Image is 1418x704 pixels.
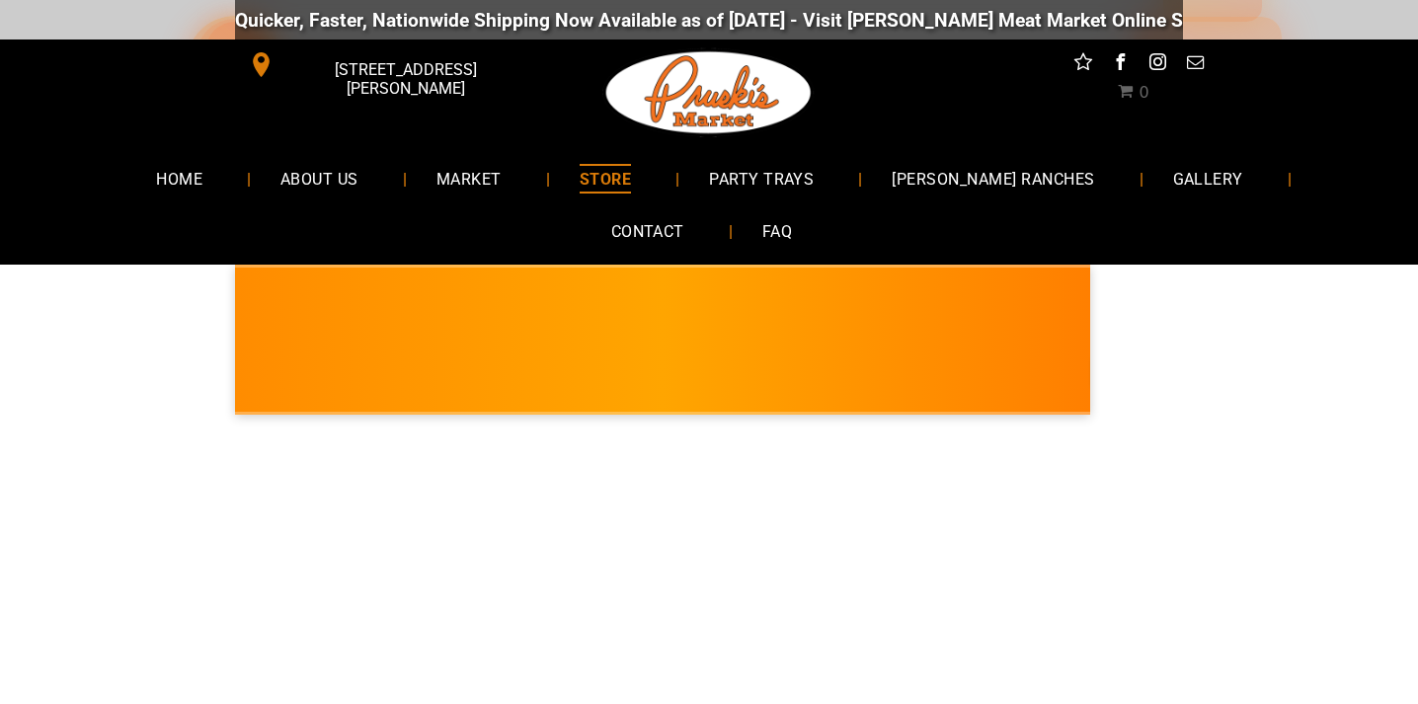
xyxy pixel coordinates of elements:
a: MARKET [407,152,531,204]
span: [STREET_ADDRESS][PERSON_NAME] [278,50,533,108]
a: GALLERY [1143,152,1273,204]
a: instagram [1145,49,1171,80]
a: facebook [1108,49,1134,80]
a: ABOUT US [251,152,388,204]
a: Social network [1070,49,1096,80]
span: 0 [1139,83,1148,102]
a: FAQ [733,205,822,258]
a: HOME [126,152,232,204]
a: email [1183,49,1209,80]
a: [PERSON_NAME] RANCHES [862,152,1124,204]
a: PARTY TRAYS [679,152,843,204]
a: STORE [550,152,661,204]
a: [STREET_ADDRESS][PERSON_NAME] [235,49,537,80]
img: Pruski-s+Market+HQ+Logo2-1920w.png [602,39,816,146]
a: CONTACT [582,205,714,258]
